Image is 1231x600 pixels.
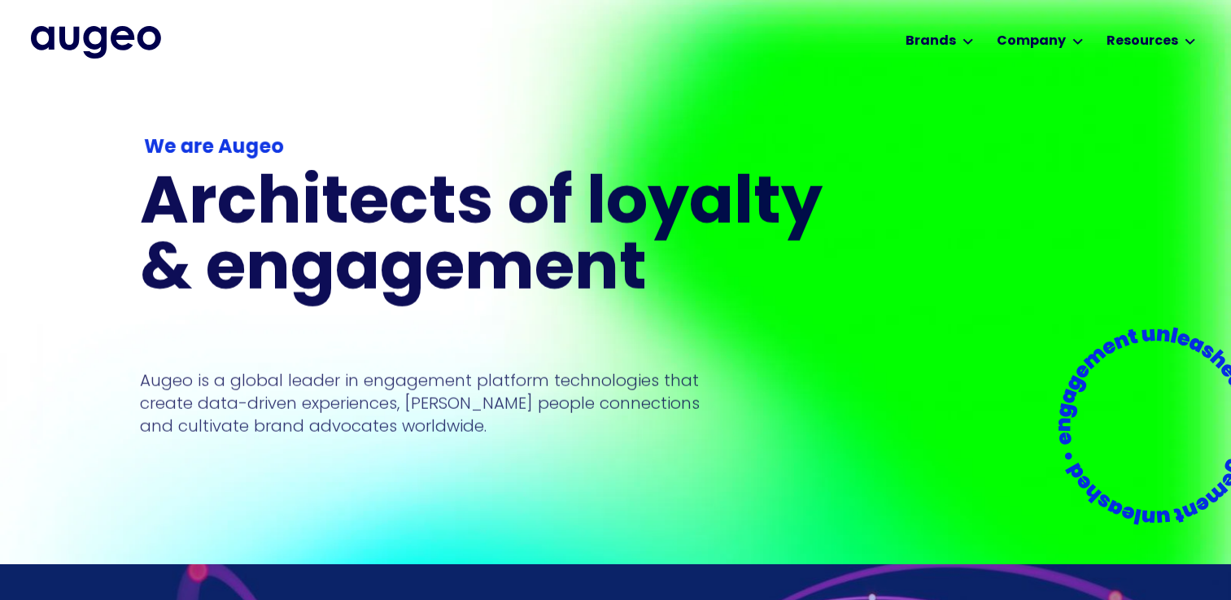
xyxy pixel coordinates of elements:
[140,369,700,437] p: Augeo is a global leader in engagement platform technologies that create data-driven experiences,...
[140,173,843,305] h1: Architects of loyalty & engagement
[997,32,1066,51] div: Company
[906,32,956,51] div: Brands
[31,26,161,59] img: Augeo's full logo in midnight blue.
[144,133,839,163] div: We are Augeo
[31,26,161,59] a: home
[1107,32,1178,51] div: Resources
